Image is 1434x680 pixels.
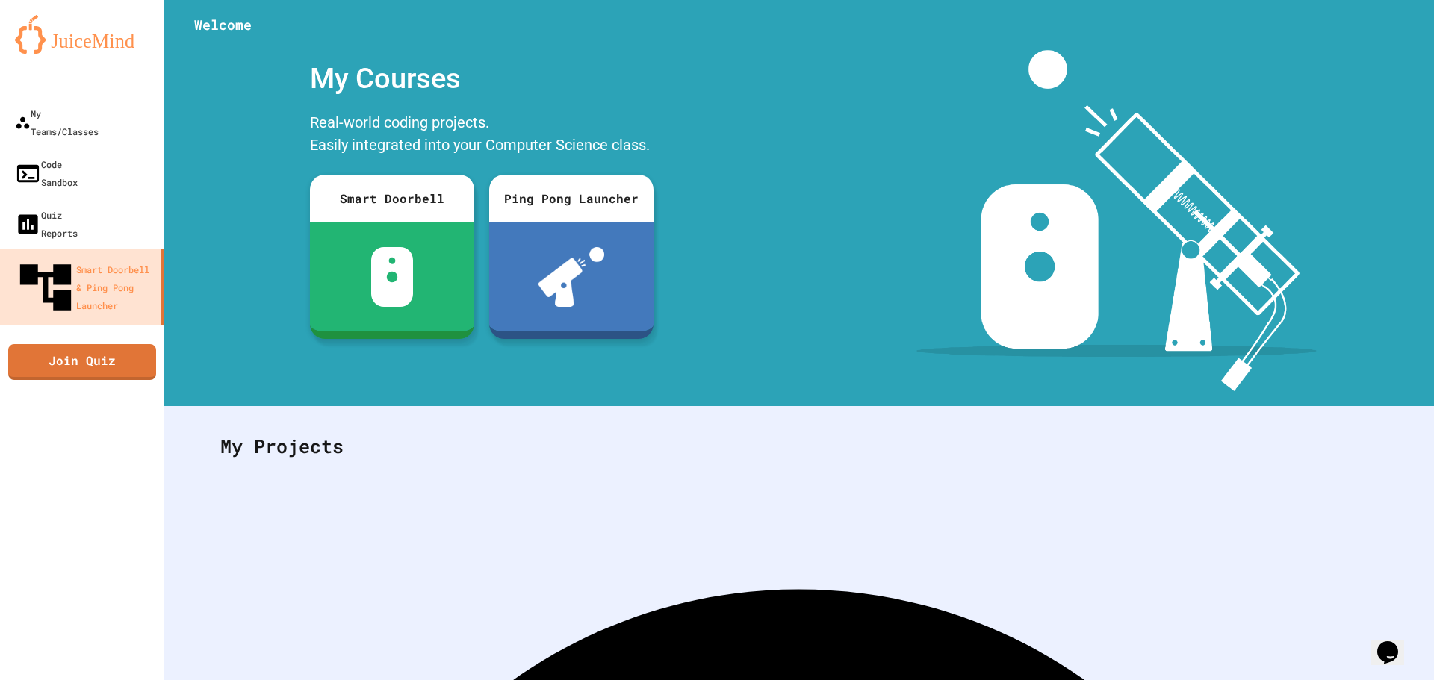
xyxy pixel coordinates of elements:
[302,50,661,107] div: My Courses
[1371,620,1419,665] iframe: chat widget
[538,247,605,307] img: ppl-with-ball.png
[916,50,1317,391] img: banner-image-my-projects.png
[8,344,156,380] a: Join Quiz
[15,105,99,140] div: My Teams/Classes
[15,206,78,242] div: Quiz Reports
[302,107,661,163] div: Real-world coding projects. Easily integrated into your Computer Science class.
[205,417,1393,475] div: My Projects
[15,15,149,54] img: logo-orange.svg
[15,155,78,191] div: Code Sandbox
[310,175,474,222] div: Smart Doorbell
[371,247,414,307] img: sdb-white.svg
[489,175,654,222] div: Ping Pong Launcher
[15,257,155,318] div: Smart Doorbell & Ping Pong Launcher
